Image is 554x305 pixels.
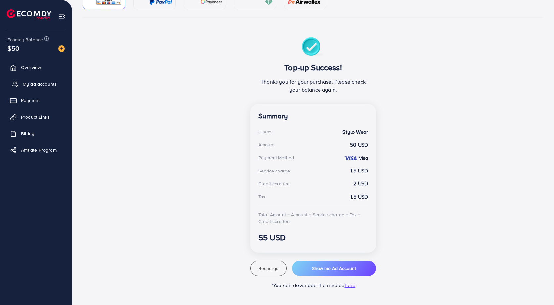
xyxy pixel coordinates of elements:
span: Ecomdy Balance [7,36,43,43]
div: Total Amount = Amount + Service charge + Tax + Credit card fee [258,211,368,225]
div: Payment Method [258,154,294,161]
a: Billing [5,127,67,140]
strong: Visa [359,155,368,161]
iframe: Chat [526,275,549,300]
h4: Summary [258,112,368,120]
div: Amount [258,141,275,148]
span: Product Links [21,114,50,120]
a: Payment [5,94,67,107]
a: Overview [5,61,67,74]
span: Affiliate Program [21,147,57,153]
img: image [58,45,65,52]
div: Tax [258,193,265,200]
strong: 50 USD [350,141,368,149]
img: credit [344,156,357,161]
strong: Stylo Wear [342,128,368,136]
button: Show me Ad Account [292,261,376,276]
img: success [302,37,325,57]
span: Overview [21,64,41,71]
p: Thanks you for your purchase. Please check your balance again. [258,78,368,94]
span: My ad accounts [23,81,57,87]
strong: 2 USD [353,180,368,187]
h3: Top-up Success! [258,63,368,72]
span: here [345,282,356,289]
h3: 55 USD [258,233,368,242]
p: *You can download the invoice [250,281,376,289]
img: logo [7,9,51,19]
a: Product Links [5,110,67,124]
strong: 1.5 USD [350,193,368,201]
button: Recharge [250,261,287,276]
a: My ad accounts [5,77,67,91]
span: Billing [21,130,34,137]
span: Recharge [258,265,278,272]
span: Payment [21,97,40,104]
div: Credit card fee [258,180,290,187]
a: Affiliate Program [5,143,67,157]
div: Client [258,129,271,135]
div: Service charge [258,168,290,174]
span: $50 [6,41,21,56]
span: Show me Ad Account [312,265,356,272]
img: menu [58,13,66,20]
strong: 1.5 USD [350,167,368,174]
